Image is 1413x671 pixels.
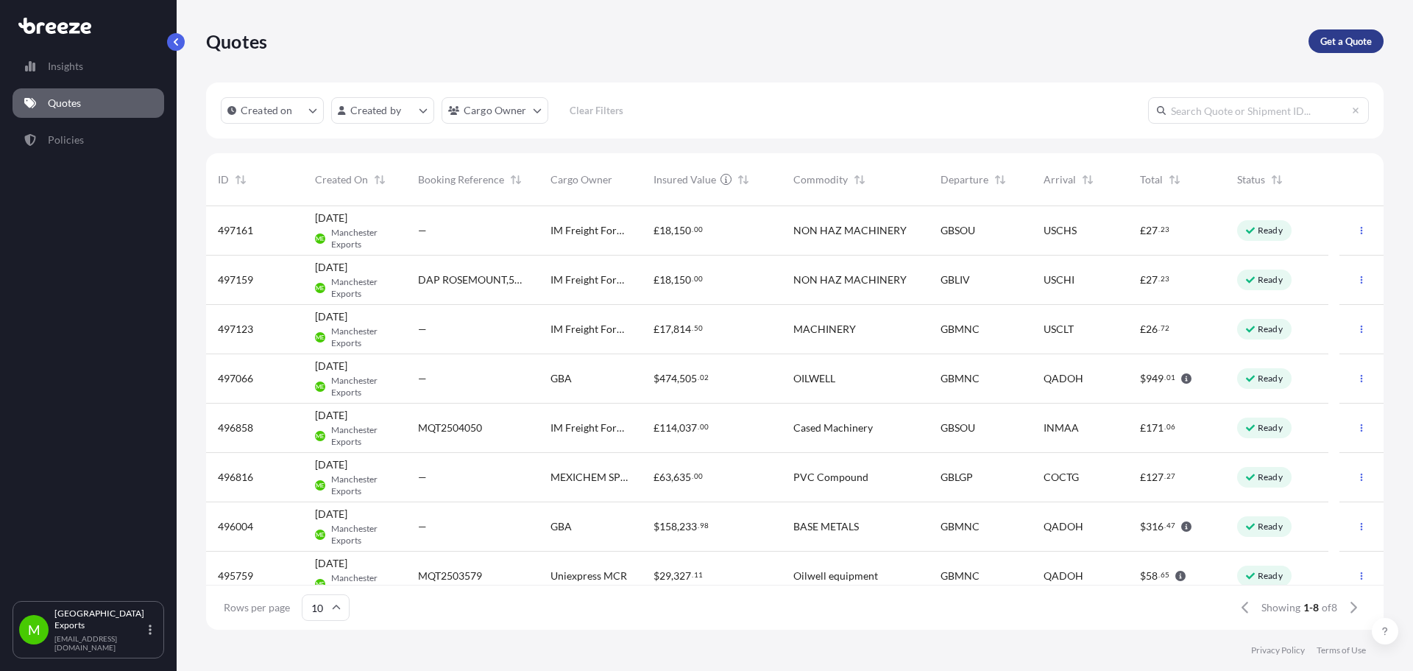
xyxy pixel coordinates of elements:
[1258,225,1283,236] p: Ready
[1140,172,1163,187] span: Total
[1161,276,1169,281] span: 23
[1044,322,1074,337] span: USCLT
[218,322,253,337] span: 497123
[48,133,84,147] p: Policies
[218,223,253,238] span: 497161
[692,326,693,331] span: .
[13,125,164,155] a: Policies
[941,470,973,485] span: GBLGP
[1322,600,1337,615] span: of 8
[659,472,671,482] span: 63
[1140,472,1146,482] span: £
[316,231,325,246] span: ME
[659,324,671,334] span: 17
[315,172,368,187] span: Created On
[218,519,253,534] span: 496004
[1158,572,1160,577] span: .
[700,424,709,429] span: 00
[671,275,673,285] span: ,
[316,429,325,443] span: ME
[206,29,267,53] p: Quotes
[418,322,427,337] span: —
[692,276,693,281] span: .
[550,519,572,534] span: GBA
[1140,324,1146,334] span: £
[315,359,347,373] span: [DATE]
[54,634,146,652] p: [EMAIL_ADDRESS][DOMAIN_NAME]
[550,322,630,337] span: IM Freight Forwarding Ltd
[659,423,677,433] span: 114
[793,519,859,534] span: BASE METALS
[331,227,394,250] span: Manchester Exports
[1164,474,1166,479] span: .
[315,556,347,571] span: [DATE]
[679,373,697,384] span: 505
[331,276,394,300] span: Manchester Exports
[1258,521,1283,533] p: Ready
[941,371,980,386] span: GBMNC
[1164,523,1166,528] span: .
[316,330,325,345] span: ME
[1146,373,1164,384] span: 949
[48,96,81,110] p: Quotes
[793,569,878,583] span: Oilwell equipment
[1166,424,1175,429] span: 06
[1158,276,1160,281] span: .
[331,424,394,448] span: Manchester Exports
[698,375,699,380] span: .
[654,571,659,581] span: $
[677,423,679,433] span: ,
[1258,323,1283,335] p: Ready
[694,227,703,232] span: 00
[941,569,980,583] span: GBMNC
[218,371,253,386] span: 497066
[1166,171,1183,189] button: Sort
[418,569,482,583] span: MQT2503579
[700,375,709,380] span: 02
[13,88,164,118] a: Quotes
[659,225,671,236] span: 18
[941,322,980,337] span: GBMNC
[679,423,697,433] span: 037
[700,523,709,528] span: 98
[1166,474,1175,479] span: 27
[550,223,630,238] span: IM Freight Forwarding Ltd
[331,572,394,596] span: Manchester Exports
[793,470,868,485] span: PVC Compound
[1044,172,1076,187] span: Arrival
[698,523,699,528] span: .
[218,273,253,287] span: 497159
[1320,34,1372,49] p: Get a Quote
[694,276,703,281] span: 00
[941,273,970,287] span: GBLIV
[371,171,389,189] button: Sort
[54,608,146,631] p: [GEOGRAPHIC_DATA] Exports
[48,59,83,74] p: Insights
[1317,644,1366,656] a: Terms of Use
[418,519,427,534] span: —
[793,322,856,337] span: MACHINERY
[442,97,548,124] button: cargoOwner Filter options
[331,523,394,547] span: Manchester Exports
[224,600,290,615] span: Rows per page
[1161,227,1169,232] span: 23
[316,527,325,542] span: ME
[1044,470,1079,485] span: COCTG
[218,569,253,583] span: 495759
[218,172,229,187] span: ID
[654,472,659,482] span: £
[315,309,347,324] span: [DATE]
[1237,172,1265,187] span: Status
[1140,225,1146,236] span: £
[654,521,659,532] span: $
[654,324,659,334] span: £
[1268,171,1286,189] button: Sort
[316,281,325,295] span: ME
[331,97,434,124] button: createdBy Filter options
[1251,644,1305,656] a: Privacy Policy
[1146,324,1158,334] span: 26
[1044,519,1083,534] span: QADOH
[315,211,347,225] span: [DATE]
